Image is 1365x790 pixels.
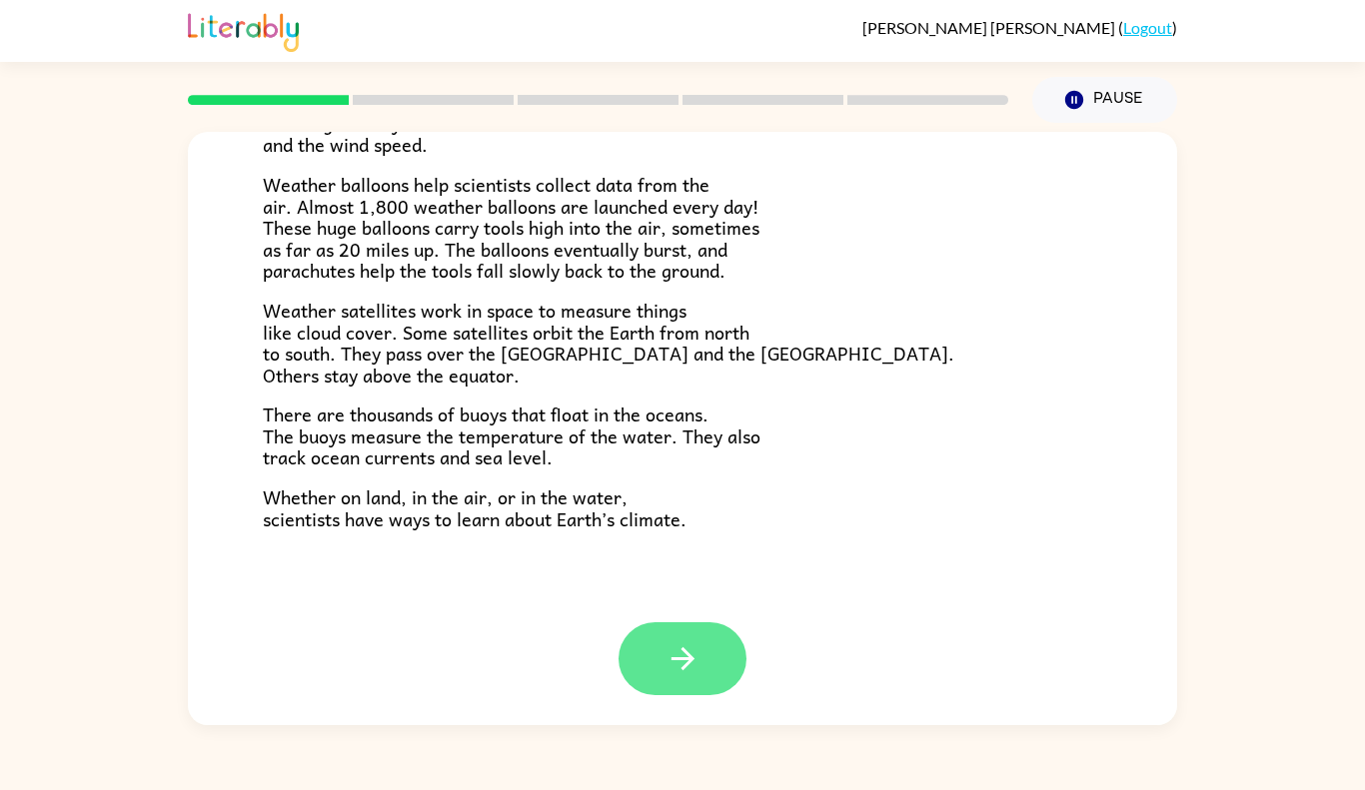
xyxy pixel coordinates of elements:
[862,18,1177,37] div: ( )
[1123,18,1172,37] a: Logout
[188,8,299,52] img: Literably
[1032,77,1177,123] button: Pause
[263,170,759,285] span: Weather balloons help scientists collect data from the air. Almost 1,800 weather balloons are lau...
[263,482,686,533] span: Whether on land, in the air, or in the water, scientists have ways to learn about Earth’s climate.
[263,399,760,471] span: There are thousands of buoys that float in the oceans. The buoys measure the temperature of the w...
[862,18,1118,37] span: [PERSON_NAME] [PERSON_NAME]
[263,296,954,390] span: Weather satellites work in space to measure things like cloud cover. Some satellites orbit the Ea...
